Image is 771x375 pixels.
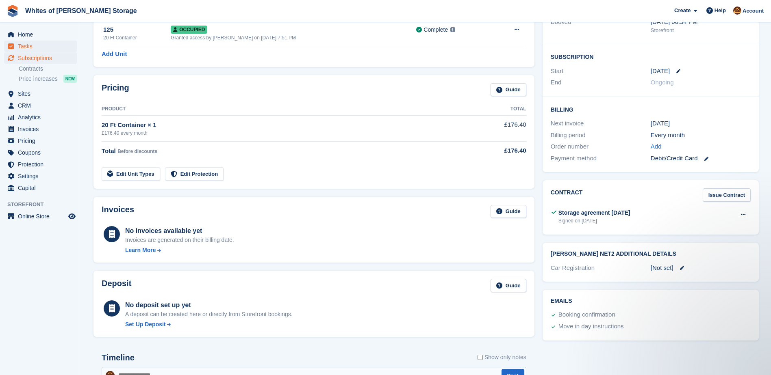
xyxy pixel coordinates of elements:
[18,29,67,40] span: Home
[651,119,751,128] div: [DATE]
[733,6,741,15] img: Eddie White
[18,135,67,147] span: Pricing
[651,263,751,273] div: [Not set]
[4,182,77,194] a: menu
[102,83,129,97] h2: Pricing
[715,6,726,15] span: Help
[558,310,615,320] div: Booking confirmation
[558,322,624,332] div: Move in day instructions
[18,170,67,182] span: Settings
[651,131,751,140] div: Every month
[171,26,207,34] span: Occupied
[558,209,630,217] div: Storage agreement [DATE]
[7,200,81,209] span: Storefront
[102,353,135,362] h2: Timeline
[125,246,156,254] div: Learn More
[551,154,651,163] div: Payment method
[102,50,127,59] a: Add Unit
[18,41,67,52] span: Tasks
[551,17,651,34] div: Booked
[18,123,67,135] span: Invoices
[125,246,234,254] a: Learn More
[478,353,483,362] input: Show only notes
[651,17,751,27] div: [DATE] 06:34 PM
[4,52,77,64] a: menu
[4,112,77,123] a: menu
[18,182,67,194] span: Capital
[18,211,67,222] span: Online Store
[125,300,293,310] div: No deposit set up yet
[461,103,526,116] th: Total
[102,121,461,130] div: 20 Ft Container × 1
[4,211,77,222] a: menu
[478,353,526,362] label: Show only notes
[551,251,751,257] h2: [PERSON_NAME] Net2 Additional Details
[4,41,77,52] a: menu
[18,88,67,99] span: Sites
[4,88,77,99] a: menu
[19,65,77,73] a: Contracts
[18,159,67,170] span: Protection
[651,154,751,163] div: Debit/Credit Card
[102,103,461,116] th: Product
[4,170,77,182] a: menu
[63,75,77,83] div: NEW
[22,4,140,17] a: Whites of [PERSON_NAME] Storage
[102,279,131,292] h2: Deposit
[4,135,77,147] a: menu
[674,6,691,15] span: Create
[67,211,77,221] a: Preview store
[491,205,526,218] a: Guide
[743,7,764,15] span: Account
[551,188,583,202] h2: Contract
[450,27,455,32] img: icon-info-grey-7440780725fd019a000dd9b08b2336e03edf1995a4989e88bcd33f0948082b44.svg
[125,226,234,236] div: No invoices available yet
[551,67,651,76] div: Start
[19,74,77,83] a: Price increases NEW
[424,26,448,34] div: Complete
[491,279,526,292] a: Guide
[651,79,674,86] span: Ongoing
[125,236,234,244] div: Invoices are generated on their billing date.
[103,34,171,41] div: 20 Ft Container
[125,310,293,319] p: A deposit can be created here or directly from Storefront bookings.
[102,205,134,218] h2: Invoices
[461,146,526,155] div: £176.40
[18,112,67,123] span: Analytics
[551,52,751,60] h2: Subscription
[125,320,293,329] a: Set Up Deposit
[4,147,77,158] a: menu
[165,167,224,181] a: Edit Protection
[4,100,77,111] a: menu
[19,75,58,83] span: Price increases
[125,320,166,329] div: Set Up Deposit
[551,78,651,87] div: End
[4,29,77,40] a: menu
[551,119,651,128] div: Next invoice
[4,123,77,135] a: menu
[18,100,67,111] span: CRM
[103,25,171,34] div: 125
[651,67,670,76] time: 2025-10-01 00:00:00 UTC
[558,217,630,224] div: Signed on [DATE]
[18,52,67,64] span: Subscriptions
[18,147,67,158] span: Coupons
[551,131,651,140] div: Billing period
[102,129,461,137] div: £176.40 every month
[651,26,751,34] div: Storefront
[651,142,662,151] a: Add
[491,83,526,97] a: Guide
[7,5,19,17] img: stora-icon-8386f47178a22dfd0bd8f6a31ec36ba5ce8667c1dd55bd0f319d3a0aa187defe.svg
[4,159,77,170] a: menu
[461,116,526,141] td: £176.40
[102,147,116,154] span: Total
[551,105,751,113] h2: Billing
[102,167,160,181] a: Edit Unit Types
[551,142,651,151] div: Order number
[551,298,751,304] h2: Emails
[551,263,651,273] div: Car Registration
[703,188,751,202] a: Issue Contract
[171,34,416,41] div: Granted access by [PERSON_NAME] on [DATE] 7:51 PM
[117,149,157,154] span: Before discounts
